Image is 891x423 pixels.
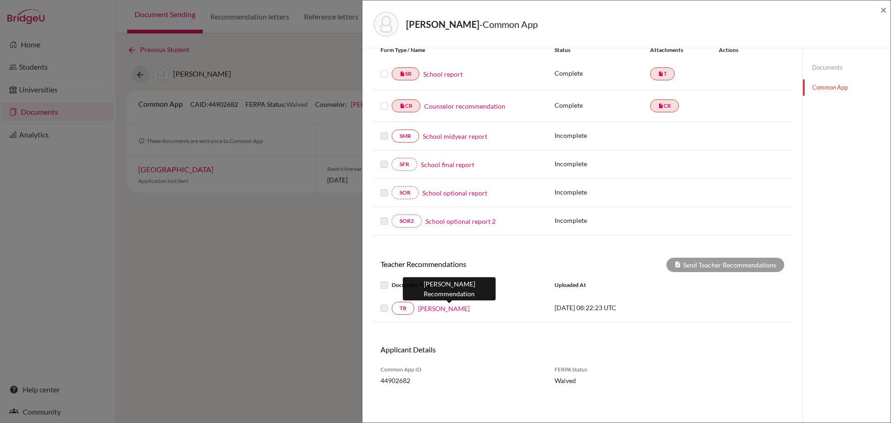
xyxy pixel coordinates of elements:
[392,215,422,228] a: SOR2
[392,99,420,112] a: insert_drive_fileCR
[426,216,496,226] a: School optional report 2
[423,69,463,79] a: School report
[381,365,541,374] span: Common App ID
[392,67,420,80] a: insert_drive_fileSR
[555,130,650,140] p: Incomplete
[650,99,679,112] a: insert_drive_fileCR
[406,19,479,30] strong: [PERSON_NAME]
[421,160,474,169] a: School final report
[423,131,487,141] a: School midyear report
[803,79,891,96] a: Common App
[400,71,405,77] i: insert_drive_file
[555,100,650,110] p: Complete
[381,345,575,354] h6: Applicant Details
[555,187,650,197] p: Incomplete
[555,68,650,78] p: Complete
[880,3,887,16] span: ×
[374,260,582,268] h6: Teacher Recommendations
[403,277,496,300] div: [PERSON_NAME] Recommendation
[418,304,470,313] a: [PERSON_NAME]
[880,4,887,15] button: Close
[650,67,675,80] a: insert_drive_fileT
[555,215,650,225] p: Incomplete
[424,101,505,111] a: Counselor recommendation
[555,376,645,385] span: Waived
[479,19,538,30] span: - Common App
[650,46,708,54] div: Attachments
[374,46,548,54] div: Form Type / Name
[803,59,891,76] a: Documents
[422,188,487,198] a: School optional report
[666,258,784,272] div: Send Teacher Recommendations
[548,280,687,291] div: Uploaded at
[400,103,405,109] i: insert_drive_file
[658,103,664,109] i: insert_drive_file
[555,159,650,169] p: Incomplete
[392,186,419,199] a: SOR
[392,130,419,143] a: SMR
[708,46,765,54] div: Actions
[555,303,680,312] p: [DATE] 08:22:23 UTC
[392,158,417,171] a: SFR
[392,302,414,315] a: TR
[374,280,548,291] div: Document Type / Name
[381,376,541,385] span: 44902682
[658,71,664,77] i: insert_drive_file
[555,365,645,374] span: FERPA Status
[555,46,650,54] div: Status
